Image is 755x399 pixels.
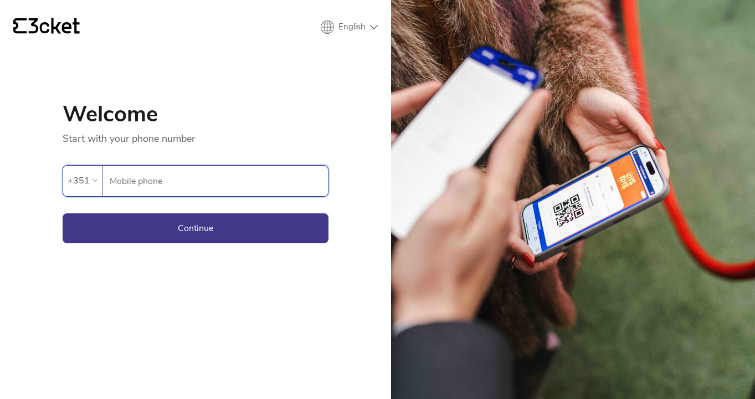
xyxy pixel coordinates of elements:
div: +351 [68,172,90,189]
label: Mobile phone [102,166,328,197]
g: {' '} [13,18,27,34]
button: Continue [63,213,328,243]
input: Mobile phone [109,166,328,196]
a: {' '} [13,18,80,37]
h1: Welcome [63,103,328,125]
p: Start with your phone number [63,125,328,145]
